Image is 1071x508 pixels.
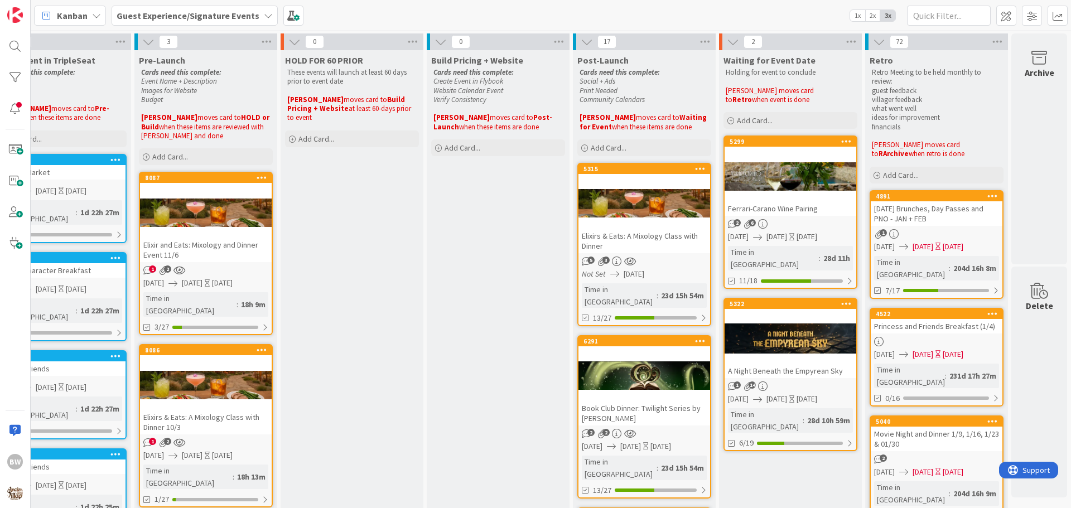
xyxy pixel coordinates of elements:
a: 8087Elixir and Eats: Mixology and Dinner Event 11/6[DATE][DATE][DATE]Time in [GEOGRAPHIC_DATA]:18... [139,172,273,335]
div: Book Club Dinner: Twilight Series by [PERSON_NAME] [578,401,710,425]
img: Visit kanbanzone.com [7,7,23,23]
div: 4522 [871,309,1002,319]
span: Waiting for Event Date [723,55,816,66]
span: 3x [880,10,895,21]
span: 6/19 [739,437,754,449]
em: Verify Consistency [433,95,486,104]
span: [DATE] [143,449,164,461]
span: moves card to [197,113,241,122]
div: 8087 [145,174,272,182]
div: 23d 15h 54m [658,462,707,474]
span: at least 60-days prior to event [287,104,413,122]
strong: [PERSON_NAME] [433,113,490,122]
span: : [657,462,658,474]
div: 8086 [145,346,272,354]
div: 4891 [871,191,1002,201]
div: 8087Elixir and Eats: Mixology and Dinner Event 11/6 [140,173,272,262]
strong: HOLD or Build [141,113,271,131]
span: 2x [865,10,880,21]
span: 2 [164,438,171,445]
span: 72 [890,35,909,49]
p: Retro Meeting to be held monthly to review: [872,68,1001,86]
span: when retro is done [909,149,964,158]
span: 1/27 [155,494,169,505]
div: 18h 9m [238,298,268,311]
div: 8087 [140,173,272,183]
span: when these items are done [459,122,539,132]
span: : [237,298,238,311]
div: Princess and Friends Breakfast (1/4) [871,319,1002,333]
em: Social + Ads [580,76,615,86]
span: 1x [850,10,865,21]
strong: RArchive [879,149,909,158]
div: Time in [GEOGRAPHIC_DATA] [143,292,237,317]
span: Add Card... [883,170,919,180]
div: 28d 10h 59m [804,414,853,427]
a: 5299Ferrari-Carano Wine Pairing[DATE][DATE][DATE]Time in [GEOGRAPHIC_DATA]:28d 11h11/18 [723,136,857,289]
span: [DATE] [874,349,895,360]
strong: Retro [732,95,752,104]
span: 3/27 [155,321,169,333]
em: Cards need this complete: [433,67,514,77]
span: Post-Launch [577,55,629,66]
div: BW [7,454,23,470]
span: [DATE] [913,349,933,360]
span: Add Card... [298,134,334,144]
span: when these items are done [612,122,692,132]
span: [PERSON_NAME] moves card to [726,86,816,104]
p: villager feedback [872,95,1001,104]
span: : [233,471,234,483]
span: 2 [164,265,171,273]
div: [DATE] [943,349,963,360]
span: [DATE] [36,381,56,393]
div: 1d 22h 27m [78,304,122,317]
span: 2 [602,429,610,436]
span: 1 [734,381,741,389]
em: Cards need this complete: [141,67,221,77]
a: 5315Elixirs & Eats: A Mixology Class with DinnerNot Set[DATE]Time in [GEOGRAPHIC_DATA]:23d 15h 54... [577,163,711,326]
span: [DATE] [766,231,787,243]
span: Pre-Launch [139,55,185,66]
strong: Build Pricing + Website [287,95,407,113]
div: [DATE] [943,241,963,253]
span: 14 [749,381,756,389]
span: : [949,262,951,274]
span: 17 [597,35,616,49]
b: Guest Experience/Signature Events [117,10,259,21]
div: Time in [GEOGRAPHIC_DATA] [582,283,657,308]
span: [DATE] [36,283,56,295]
i: Not Set [582,269,606,279]
div: Time in [GEOGRAPHIC_DATA] [728,408,803,433]
div: 4522Princess and Friends Breakfast (1/4) [871,309,1002,333]
span: [DATE] [874,241,895,253]
p: ideas for improvement [872,113,1001,122]
span: 1 [880,229,887,236]
div: Time in [GEOGRAPHIC_DATA] [728,246,819,270]
div: [DATE] Brunches, Day Passes and PNO - JAN + FEB [871,201,1002,226]
span: 3 [159,35,178,49]
div: 204d 16h 8m [951,262,999,274]
div: Elixirs & Eats: A Mixology Class with Dinner 10/3 [140,410,272,434]
span: [PERSON_NAME] moves card to [872,140,962,158]
a: 5322A Night Beneath the Empyrean Sky[DATE][DATE][DATE]Time in [GEOGRAPHIC_DATA]:28d 10h 59m6/19 [723,298,857,451]
a: 4891[DATE] Brunches, Day Passes and PNO - JAN + FEB[DATE][DATE][DATE]Time in [GEOGRAPHIC_DATA]:20... [870,190,1004,299]
span: : [819,252,821,264]
span: : [76,403,78,415]
span: Retro [870,55,893,66]
div: [DATE] [66,480,86,491]
div: Archive [1025,66,1054,79]
span: [DATE] [620,441,641,452]
span: moves card to [344,95,387,104]
span: [DATE] [36,480,56,491]
div: 5040Movie Night and Dinner 1/9, 1/16, 1/23 & 01/30 [871,417,1002,451]
div: 5299 [725,137,856,147]
div: [DATE] [797,393,817,405]
span: 0 [305,35,324,49]
span: moves card to [490,113,533,122]
span: [DATE] [582,441,602,452]
p: what went well [872,104,1001,113]
em: Cards need this complete: [580,67,660,77]
span: Kanban [57,9,88,22]
div: 6291Book Club Dinner: Twilight Series by [PERSON_NAME] [578,336,710,425]
span: 11/18 [739,275,758,287]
